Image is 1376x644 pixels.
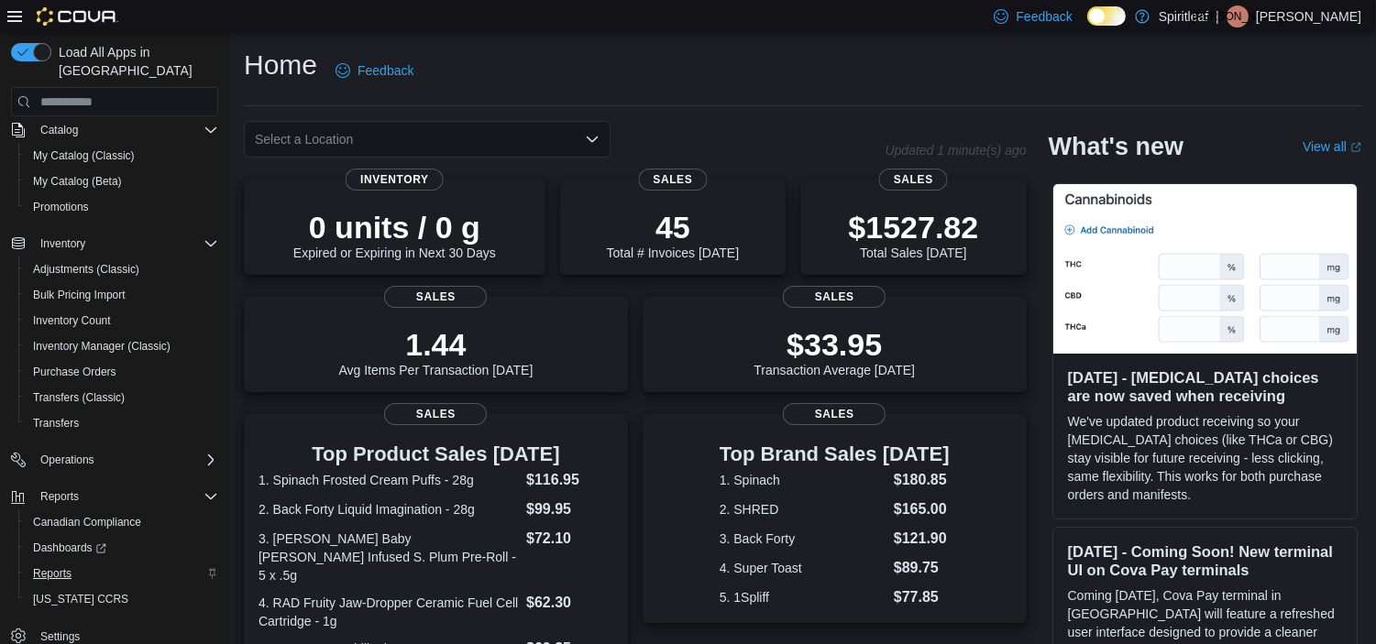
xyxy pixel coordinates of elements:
span: Promotions [33,200,89,214]
button: Adjustments (Classic) [18,257,226,282]
button: Operations [33,449,102,471]
span: Dark Mode [1087,26,1088,27]
button: Reports [33,486,86,508]
p: 0 units / 0 g [293,209,496,246]
a: Canadian Compliance [26,511,149,533]
span: Adjustments (Classic) [26,258,218,280]
span: Inventory Count [33,313,111,328]
span: Sales [783,403,886,425]
h2: What's new [1049,132,1183,161]
div: Jordan A [1227,5,1249,27]
dd: $116.95 [526,469,613,491]
button: Bulk Pricing Import [18,282,226,308]
span: Canadian Compliance [26,511,218,533]
button: My Catalog (Beta) [18,169,226,194]
div: Expired or Expiring in Next 30 Days [293,209,496,260]
span: Sales [384,286,487,308]
span: Inventory [40,236,85,251]
span: Sales [783,286,886,308]
span: Sales [384,403,487,425]
span: Reports [33,566,72,581]
p: [PERSON_NAME] [1256,5,1361,27]
button: Transfers (Classic) [18,385,226,410]
div: Total Sales [DATE] [848,209,978,260]
p: Updated 1 minute(s) ago [885,143,1026,158]
dt: 3. [PERSON_NAME] Baby [PERSON_NAME] Infused S. Plum Pre-Roll - 5 x .5g [259,529,519,584]
div: Avg Items Per Transaction [DATE] [338,326,533,377]
span: Promotions [26,196,218,218]
span: Settings [40,629,80,644]
a: Transfers [26,412,86,434]
span: Load All Apps in [GEOGRAPHIC_DATA] [51,43,218,80]
div: Total # Invoices [DATE] [607,209,739,260]
span: Transfers [33,416,79,431]
span: Bulk Pricing Import [26,284,218,306]
dt: 5. 1Spliff [720,588,886,606]
a: Transfers (Classic) [26,387,132,409]
h3: Top Brand Sales [DATE] [720,443,950,465]
span: Adjustments (Classic) [33,262,139,277]
span: Reports [33,486,218,508]
a: Feedback [328,52,421,89]
span: Reports [40,489,79,504]
span: My Catalog (Classic) [26,145,218,167]
span: My Catalog (Beta) [33,174,122,189]
dt: 4. Super Toast [720,559,886,577]
button: Catalog [4,117,226,143]
a: Adjustments (Classic) [26,258,147,280]
button: Operations [4,447,226,473]
dt: 4. RAD Fruity Jaw-Dropper Ceramic Fuel Cell Cartridge - 1g [259,594,519,630]
div: Transaction Average [DATE] [754,326,915,377]
span: Feedback [1016,7,1072,26]
span: Reports [26,562,218,584]
span: Operations [33,449,218,471]
span: Feedback [358,61,413,80]
p: 1.44 [338,326,533,363]
span: Dashboards [33,540,106,555]
span: Operations [40,453,94,467]
dd: $72.10 [526,528,613,550]
span: Inventory Count [26,310,218,332]
button: Reports [18,561,226,586]
dd: $180.85 [894,469,950,491]
a: Inventory Count [26,310,118,332]
h3: Top Product Sales [DATE] [259,443,613,465]
span: Sales [879,169,948,191]
p: We've updated product receiving so your [MEDICAL_DATA] choices (like THCa or CBG) stay visible fo... [1068,412,1342,504]
dt: 1. Spinach [720,471,886,489]
span: Canadian Compliance [33,515,141,529]
a: Inventory Manager (Classic) [26,335,178,357]
a: Purchase Orders [26,361,124,383]
a: Dashboards [18,535,226,561]
span: Inventory [346,169,444,191]
h1: Home [244,47,317,83]
dd: $62.30 [526,592,613,614]
span: Catalog [40,123,78,137]
button: [US_STATE] CCRS [18,586,226,612]
span: Transfers (Classic) [33,390,125,405]
a: [US_STATE] CCRS [26,588,136,610]
span: Catalog [33,119,218,141]
button: Canadian Compliance [18,509,226,535]
span: Inventory Manager (Classic) [33,339,171,354]
button: My Catalog (Classic) [18,143,226,169]
svg: External link [1350,142,1361,153]
p: 45 [607,209,739,246]
button: Inventory [4,231,226,257]
button: Reports [4,484,226,509]
button: Inventory Count [18,308,226,333]
span: Sales [638,169,707,191]
h3: [DATE] - [MEDICAL_DATA] choices are now saved when receiving [1068,368,1342,405]
span: My Catalog (Beta) [26,170,218,192]
button: Promotions [18,194,226,220]
h3: [DATE] - Coming Soon! New terminal UI on Cova Pay terminals [1068,542,1342,579]
span: Transfers (Classic) [26,387,218,409]
dt: 1. Spinach Frosted Cream Puffs - 28g [259,471,519,489]
p: $33.95 [754,326,915,363]
span: Washington CCRS [26,588,218,610]
dd: $99.95 [526,498,613,520]
span: My Catalog (Classic) [33,148,135,163]
button: Inventory [33,233,93,255]
img: Cova [37,7,118,26]
span: Inventory [33,233,218,255]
